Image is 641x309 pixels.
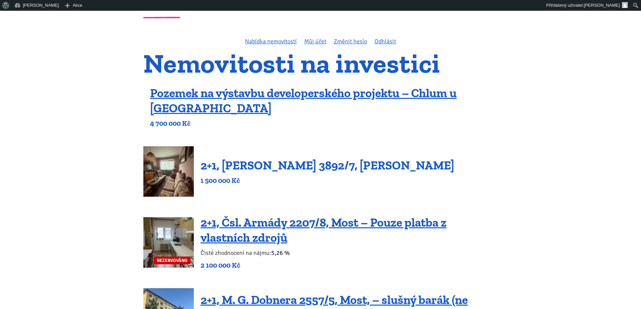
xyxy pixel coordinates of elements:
[304,38,326,45] a: Můj účet
[245,38,297,45] a: Nabídka nemovitostí
[143,217,194,268] a: REZERVOVÁNO
[201,261,498,270] p: 2 100 000 Kč
[150,86,457,115] a: Pozemek na výstavbu developerského projektu – Chlum u [GEOGRAPHIC_DATA]
[154,257,190,264] span: REZERVOVÁNO
[201,215,447,245] a: 2+1, Čsl. Armády 2207/8, Most – Pouze platba z vlastních zdrojů
[375,38,396,45] a: Odhlásit
[150,119,498,128] p: 4 700 000 Kč
[201,158,454,172] a: 2+1, [PERSON_NAME] 3892/7, [PERSON_NAME]
[584,3,620,8] span: [PERSON_NAME]
[271,249,290,257] b: 5,26 %
[334,38,367,45] a: Změnit heslo
[143,52,498,75] h1: Nemovitosti na investici
[201,176,454,185] p: 1 500 000 Kč
[201,248,498,258] p: Čisté zhodnocení na nájmu:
